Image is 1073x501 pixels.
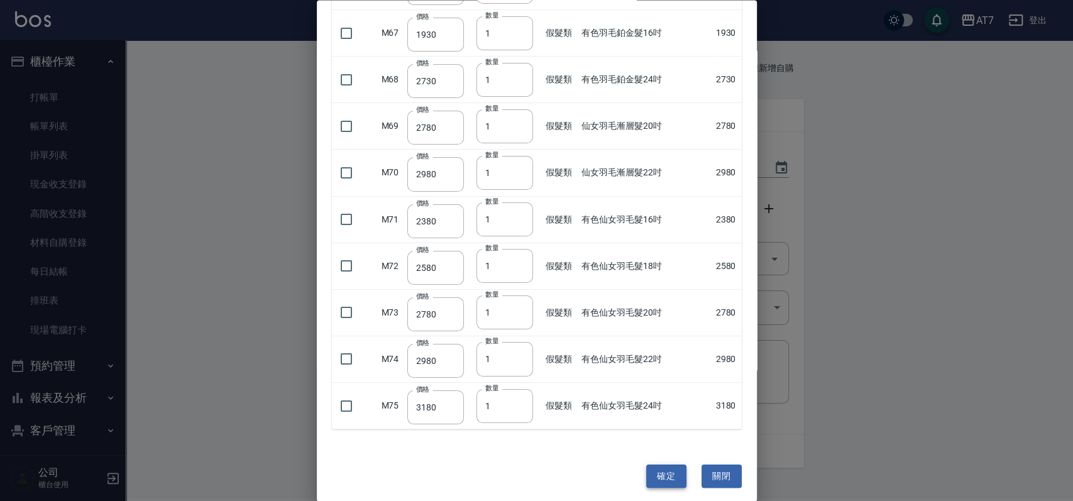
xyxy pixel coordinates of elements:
label: 價格 [416,58,429,68]
td: M70 [378,149,405,195]
td: 有色仙女羽毛髮16吋 [578,196,712,243]
label: 價格 [416,198,429,207]
td: 2780 [712,289,741,336]
td: 假髮類 [542,336,578,382]
td: 有色羽毛鉑金髮24吋 [578,56,712,102]
td: 2980 [712,149,741,195]
td: M73 [378,289,405,336]
td: M72 [378,243,405,289]
td: 假髮類 [542,56,578,102]
td: 有色仙女羽毛髮20吋 [578,289,712,336]
td: 2730 [712,56,741,102]
td: 假髮類 [542,102,578,149]
td: 有色仙女羽毛髮24吋 [578,382,712,429]
td: 假髮類 [542,9,578,56]
td: 有色羽毛鉑金髮16吋 [578,9,712,56]
td: 假髮類 [542,382,578,429]
label: 價格 [416,245,429,254]
label: 數量 [485,383,498,392]
label: 價格 [416,291,429,300]
td: 3180 [712,382,741,429]
td: 2780 [712,102,741,149]
label: 數量 [485,10,498,19]
label: 數量 [485,197,498,206]
label: 數量 [485,290,498,299]
label: 價格 [416,385,429,394]
label: 價格 [416,105,429,114]
button: 關閉 [702,465,742,488]
td: 1930 [712,9,741,56]
label: 數量 [485,57,498,66]
td: 仙女羽毛漸層髮20吋 [578,102,712,149]
td: M67 [378,9,405,56]
td: M68 [378,56,405,102]
td: 2380 [712,196,741,243]
label: 價格 [416,12,429,21]
td: 假髮類 [542,289,578,336]
td: 2980 [712,336,741,382]
td: 仙女羽毛漸層髮22吋 [578,149,712,195]
label: 數量 [485,103,498,113]
td: M71 [378,196,405,243]
td: 有色仙女羽毛髮22吋 [578,336,712,382]
td: 假髮類 [542,196,578,243]
td: M74 [378,336,405,382]
td: 有色仙女羽毛髮18吋 [578,243,712,289]
label: 數量 [485,150,498,159]
td: 假髮類 [542,149,578,195]
button: 確定 [646,465,686,488]
td: M69 [378,102,405,149]
label: 數量 [485,336,498,346]
label: 價格 [416,338,429,347]
td: M75 [378,382,405,429]
label: 數量 [485,243,498,253]
td: 2580 [712,243,741,289]
label: 價格 [416,151,429,161]
td: 假髮類 [542,243,578,289]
